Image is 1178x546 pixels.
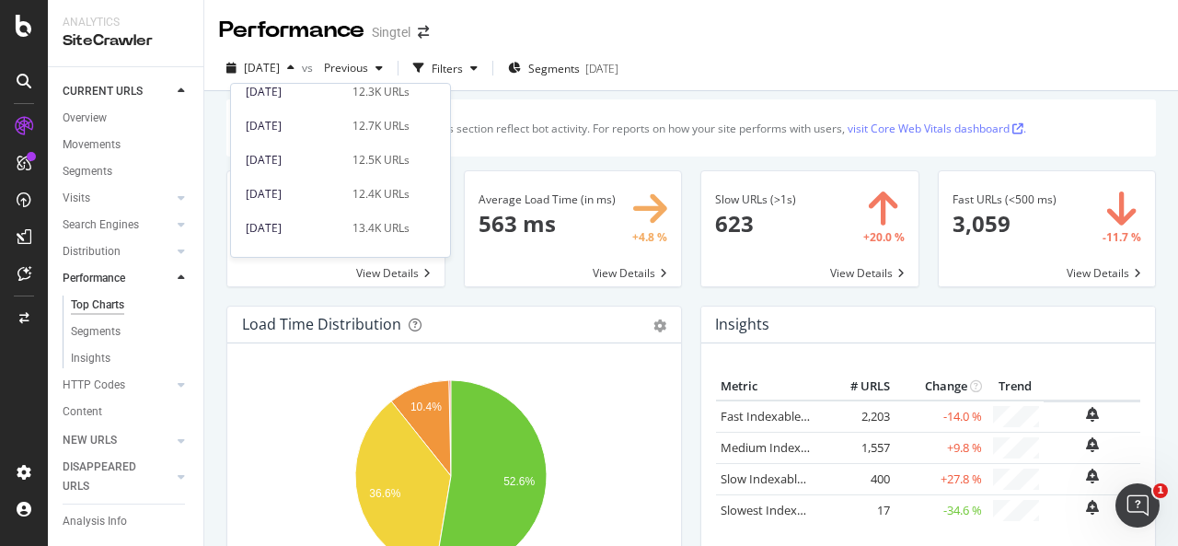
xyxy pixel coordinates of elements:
[63,431,117,450] div: NEW URLS
[63,269,172,288] a: Performance
[71,296,191,315] a: Top Charts
[1086,500,1099,515] div: bell-plus
[63,215,139,235] div: Search Engines
[246,118,341,134] div: [DATE]
[372,23,410,41] div: Singtel
[63,269,125,288] div: Performance
[71,296,124,315] div: Top Charts
[63,82,172,101] a: CURRENT URLS
[63,30,189,52] div: SiteCrawler
[71,349,191,368] a: Insights
[406,53,485,83] button: Filters
[352,152,410,168] div: 12.5K URLs
[63,15,189,30] div: Analytics
[895,463,987,494] td: +27.8 %
[71,322,191,342] a: Segments
[1086,469,1099,483] div: bell-plus
[63,189,90,208] div: Visits
[63,109,107,128] div: Overview
[291,121,1026,136] div: The performance reports in this section reflect bot activity. For reports on how your site perfor...
[721,439,930,456] a: Medium Indexable URLs (500 ms < 1 s)
[895,373,987,401] th: Change
[63,458,156,496] div: DISAPPEARED URLS
[63,135,191,155] a: Movements
[219,15,364,46] div: Performance
[895,401,987,433] td: -14.0 %
[63,135,121,155] div: Movements
[63,402,102,422] div: Content
[63,109,191,128] a: Overview
[63,431,172,450] a: NEW URLS
[821,373,895,401] th: # URLS
[821,494,895,526] td: 17
[1086,437,1099,452] div: bell-plus
[63,512,127,531] div: Analysis Info
[63,376,125,395] div: HTTP Codes
[418,26,429,39] div: arrow-right-arrow-left
[63,242,121,261] div: Distribution
[585,61,618,76] div: [DATE]
[246,220,341,237] div: [DATE]
[242,315,401,333] div: Load Time Distribution
[246,84,341,100] div: [DATE]
[317,60,368,76] span: Previous
[716,373,821,401] th: Metric
[317,53,390,83] button: Previous
[352,84,410,100] div: 12.3K URLs
[410,401,442,413] text: 10.4%
[895,494,987,526] td: -34.6 %
[246,186,341,203] div: [DATE]
[1153,483,1168,498] span: 1
[246,152,341,168] div: [DATE]
[63,512,191,531] a: Analysis Info
[63,402,191,422] a: Content
[63,242,172,261] a: Distribution
[503,475,535,488] text: 52.6%
[63,215,172,235] a: Search Engines
[244,60,280,76] span: 2025 Aug. 3rd
[653,319,666,332] div: gear
[219,53,302,83] button: [DATE]
[369,487,400,500] text: 36.6%
[1086,407,1099,422] div: bell-plus
[715,312,769,337] h4: Insights
[721,408,886,424] a: Fast Indexable URLs (<500 ms)
[63,458,172,496] a: DISAPPEARED URLS
[721,470,885,487] a: Slow Indexable URLs (1 s < 2 s)
[302,60,317,76] span: vs
[63,162,191,181] a: Segments
[821,432,895,463] td: 1,557
[501,53,626,83] button: Segments[DATE]
[987,373,1044,401] th: Trend
[71,322,121,342] div: Segments
[352,118,410,134] div: 12.7K URLs
[352,220,410,237] div: 13.4K URLs
[63,376,172,395] a: HTTP Codes
[528,61,580,76] span: Segments
[821,401,895,433] td: 2,203
[71,349,110,368] div: Insights
[352,186,410,203] div: 12.4K URLs
[821,463,895,494] td: 400
[432,61,463,76] div: Filters
[63,82,143,101] div: CURRENT URLS
[63,162,112,181] div: Segments
[1115,483,1160,528] iframe: Intercom live chat
[721,502,882,518] a: Slowest Indexable URLs (>2 s)
[848,121,1026,136] a: visit Core Web Vitals dashboard .
[63,189,172,208] a: Visits
[895,432,987,463] td: +9.8 %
